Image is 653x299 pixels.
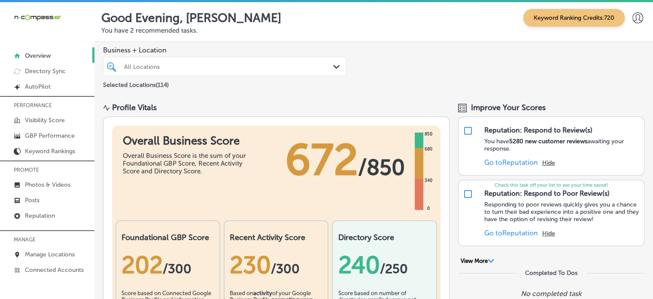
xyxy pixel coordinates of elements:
[458,257,497,265] button: View More
[123,152,252,175] div: Overall Business Score is the sum of your Foundational GBP Score, Recent Activity Score and Direc...
[25,148,75,155] p: Keyword Rankings
[123,134,252,148] h1: Overall Business Score
[121,233,214,242] h2: Foundational GBP Score
[25,68,66,75] p: Directory Sync
[423,177,434,184] div: 340
[25,132,75,139] p: GBP Performance
[523,9,625,27] span: Keyword Ranking Credits: 720
[338,233,431,242] h2: Directory Score
[459,182,644,188] p: Check this task off your list to see your time saved!
[14,13,61,22] img: 660ab0bf-5cc7-4cb8-ba1c-48b5ae0f18e60NCTV_CLogo_TV_Black_-500x88.png
[484,138,640,152] p: You have awaiting your response.
[230,251,322,279] div: 230
[484,229,538,237] a: Go toReputation
[25,117,65,124] p: Visibility Score
[521,290,581,298] p: No completed task
[25,212,55,219] p: Reputation
[423,146,434,153] div: 680
[253,290,272,296] b: activity
[103,46,346,54] span: Business + Location
[484,126,592,134] div: Reputation: Respond to Review(s)
[484,158,538,166] a: Go toReputation
[121,251,214,279] div: 202
[358,154,405,180] span: / 850
[25,181,70,188] p: Photos & Videos
[101,27,646,34] p: You have 2 recommended tasks.
[163,261,191,277] span: / 300
[25,266,84,274] p: Connected Accounts
[380,261,407,277] span: /250
[103,78,169,89] p: Selected Locations ( 114 )
[25,83,51,90] p: AutoPilot
[25,251,75,258] p: Manage Locations
[509,138,587,145] strong: 5280 new customer reviews
[285,134,358,186] span: 672
[471,103,546,112] span: Improve Your Scores
[25,197,39,204] p: Posts
[124,63,334,70] div: All Locations
[542,230,555,237] button: Hide
[112,103,157,112] div: Profile Vitals
[484,189,610,197] div: Reputation: Respond to Poor Review(s)
[484,201,640,223] p: Responding to poor reviews quickly gives you a chance to turn their bad experience into a positiv...
[101,11,281,25] p: Good Evening, [PERSON_NAME]
[525,269,577,277] div: Completed To Dos
[230,233,322,242] h2: Recent Activity Score
[423,131,434,138] div: 850
[542,159,555,166] button: Hide
[425,205,431,212] div: 0
[271,261,300,277] span: /300
[25,52,51,59] p: Overview
[338,251,431,279] div: 240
